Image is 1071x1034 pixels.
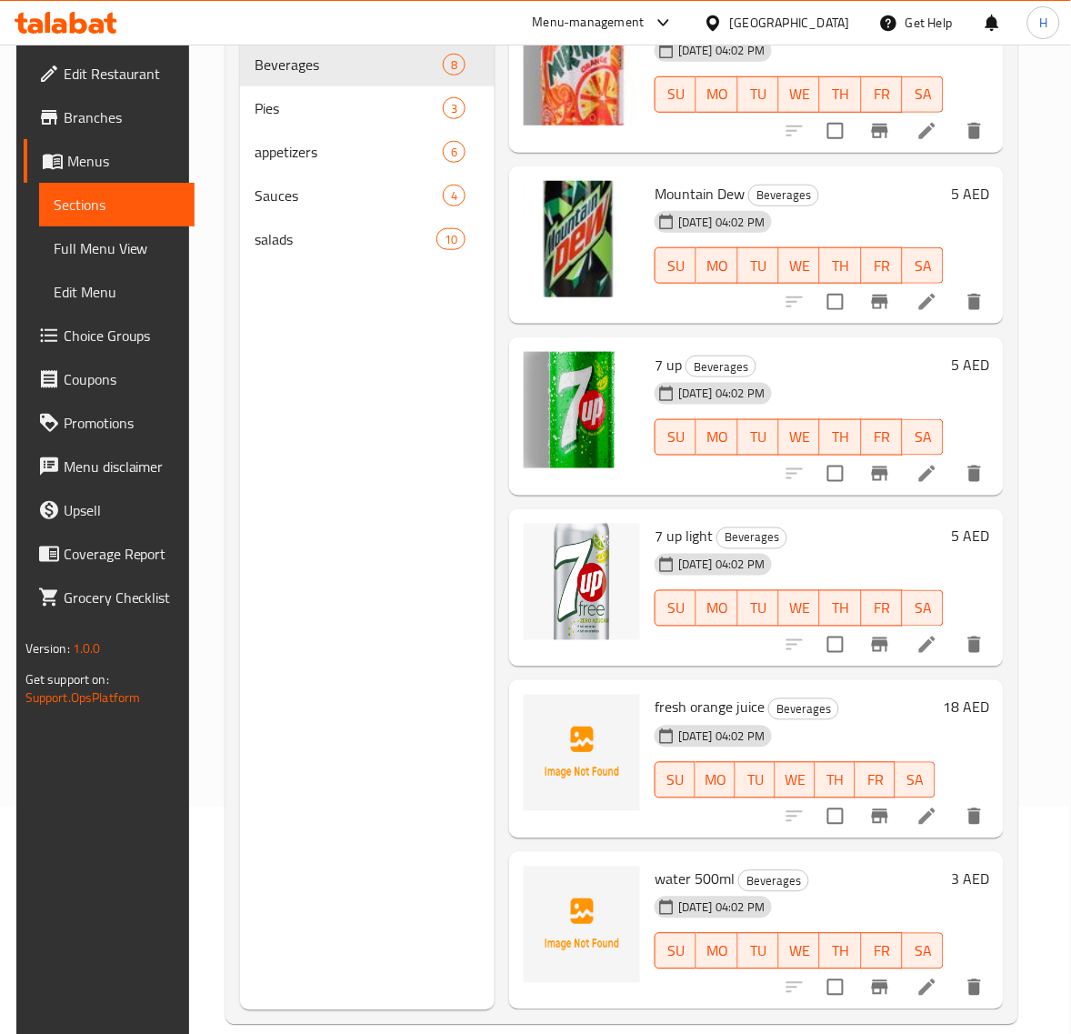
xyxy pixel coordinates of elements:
button: Branch-specific-item [858,966,902,1009]
span: Beverages [255,54,443,75]
span: [DATE] 04:02 PM [671,899,772,917]
span: MO [704,253,730,279]
a: Edit menu item [916,291,938,313]
button: SA [903,933,944,969]
div: Sauces4 [240,174,495,217]
span: FR [869,939,896,965]
a: Full Menu View [39,226,195,270]
button: WE [779,247,820,284]
a: Sections [39,183,195,226]
span: WE [786,424,813,450]
span: Select to update [816,969,855,1007]
span: Select to update [816,283,855,321]
button: FR [856,762,896,798]
a: Promotions [24,401,195,445]
span: TH [827,424,854,450]
span: MO [704,939,730,965]
a: Edit menu item [916,463,938,485]
span: MO [704,596,730,622]
a: Upsell [24,488,195,532]
span: Beverages [749,185,818,206]
span: 3 [444,100,465,117]
span: appetizers [255,141,443,163]
span: Select to update [816,112,855,150]
span: [DATE] 04:02 PM [671,385,772,402]
span: Promotions [64,412,181,434]
button: SU [655,590,696,627]
div: Beverages [686,356,756,377]
a: Branches [24,95,195,139]
span: TH [827,253,854,279]
span: Coverage Report [64,543,181,565]
nav: Menu sections [240,35,495,268]
a: Edit menu item [916,977,938,999]
button: Branch-specific-item [858,280,902,324]
span: TH [827,81,854,107]
span: MO [704,424,730,450]
a: Edit menu item [916,634,938,656]
span: FR [869,253,896,279]
span: [DATE] 04:02 PM [671,214,772,231]
div: Beverages [738,870,809,892]
span: TU [746,253,772,279]
button: SU [655,762,696,798]
span: SU [663,768,688,794]
span: Mountain Dew [655,180,745,207]
button: delete [953,109,996,153]
button: TU [738,933,779,969]
span: Get support on: [25,668,109,691]
span: 7 up [655,351,682,378]
a: Grocery Checklist [24,576,195,619]
button: FR [862,933,903,969]
span: Sections [54,194,181,216]
span: Select to update [816,626,855,664]
span: FR [869,424,896,450]
span: SU [663,424,689,450]
span: Beverages [769,699,838,720]
button: TU [738,247,779,284]
button: Branch-specific-item [858,623,902,667]
button: WE [779,419,820,456]
button: delete [953,623,996,667]
span: [DATE] 04:02 PM [671,728,772,746]
span: Select to update [816,455,855,493]
h6: 5 AED [951,181,989,206]
span: Edit Menu [54,281,181,303]
h6: 18 AED [943,695,989,720]
button: Branch-specific-item [858,109,902,153]
span: FR [863,768,888,794]
div: salads [255,228,436,250]
button: SU [655,247,696,284]
span: FR [869,81,896,107]
button: TU [738,590,779,627]
a: Edit menu item [916,120,938,142]
a: Menu disclaimer [24,445,195,488]
span: 10 [437,231,465,248]
span: Beverages [686,356,756,377]
button: WE [776,762,816,798]
button: FR [862,247,903,284]
button: Branch-specific-item [858,452,902,496]
span: WE [786,939,813,965]
button: TU [738,419,779,456]
span: SU [663,596,689,622]
a: Support.OpsPlatform [25,686,141,709]
span: 7 up light [655,523,713,550]
span: Version: [25,637,70,660]
div: appetizers6 [240,130,495,174]
span: 6 [444,144,465,161]
div: salads10 [240,217,495,261]
div: items [443,97,465,119]
span: [DATE] 04:02 PM [671,42,772,59]
button: SU [655,933,696,969]
span: water 500ml [655,866,735,893]
div: Pies [255,97,443,119]
button: TH [820,590,861,627]
img: water 500ml [524,867,640,983]
span: TU [746,596,772,622]
button: FR [862,419,903,456]
span: SU [663,939,689,965]
div: items [443,141,465,163]
button: FR [862,76,903,113]
button: TH [820,419,861,456]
